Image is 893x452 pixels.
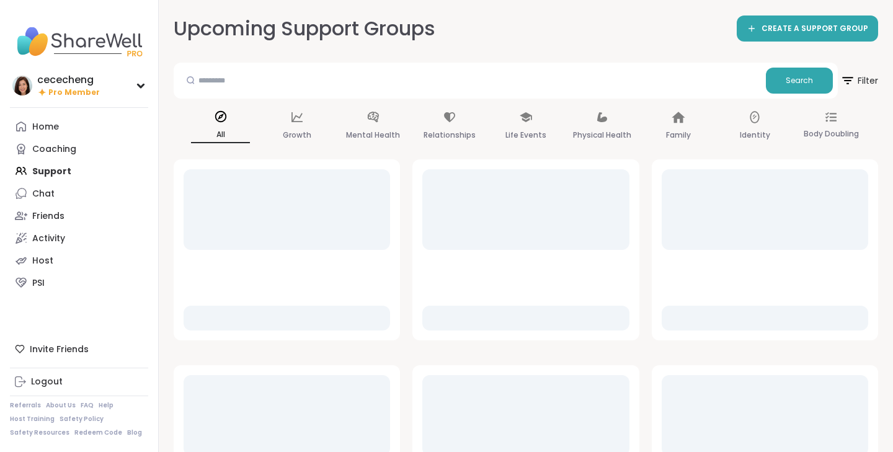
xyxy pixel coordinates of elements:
[46,401,76,410] a: About Us
[840,63,878,99] button: Filter
[424,128,476,143] p: Relationships
[10,138,148,160] a: Coaching
[283,128,311,143] p: Growth
[10,401,41,410] a: Referrals
[804,126,859,141] p: Body Doubling
[10,20,148,63] img: ShareWell Nav Logo
[10,338,148,360] div: Invite Friends
[573,128,631,143] p: Physical Health
[32,143,76,156] div: Coaching
[12,76,32,95] img: cececheng
[10,249,148,272] a: Host
[37,73,100,87] div: cececheng
[127,428,142,437] a: Blog
[10,428,69,437] a: Safety Resources
[10,115,148,138] a: Home
[32,188,55,200] div: Chat
[10,227,148,249] a: Activity
[32,121,59,133] div: Home
[740,128,770,143] p: Identity
[60,415,104,423] a: Safety Policy
[32,210,64,223] div: Friends
[99,401,113,410] a: Help
[10,415,55,423] a: Host Training
[840,66,878,95] span: Filter
[786,75,813,86] span: Search
[10,182,148,205] a: Chat
[737,16,878,42] a: CREATE A SUPPORT GROUP
[32,233,65,245] div: Activity
[10,371,148,393] a: Logout
[81,401,94,410] a: FAQ
[174,15,435,43] h2: Upcoming Support Groups
[191,127,250,143] p: All
[666,128,691,143] p: Family
[31,376,63,388] div: Logout
[10,272,148,294] a: PSI
[32,255,53,267] div: Host
[766,68,833,94] button: Search
[48,87,100,98] span: Pro Member
[346,128,400,143] p: Mental Health
[74,428,122,437] a: Redeem Code
[505,128,546,143] p: Life Events
[32,277,45,290] div: PSI
[762,24,868,34] span: CREATE A SUPPORT GROUP
[10,205,148,227] a: Friends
